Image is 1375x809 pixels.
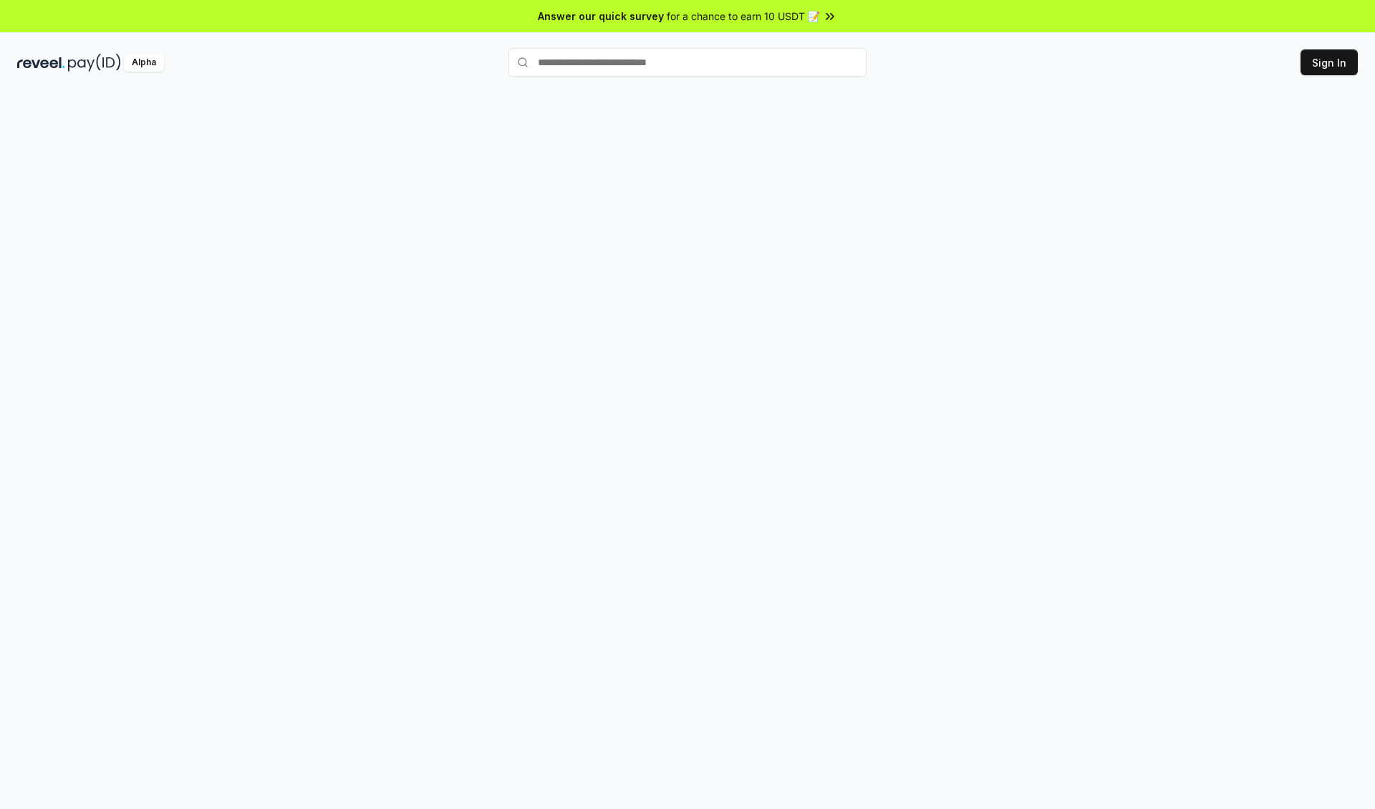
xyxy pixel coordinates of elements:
span: Answer our quick survey [538,9,664,24]
span: for a chance to earn 10 USDT 📝 [667,9,820,24]
div: Alpha [124,54,164,72]
img: pay_id [68,54,121,72]
button: Sign In [1301,49,1358,75]
img: reveel_dark [17,54,65,72]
